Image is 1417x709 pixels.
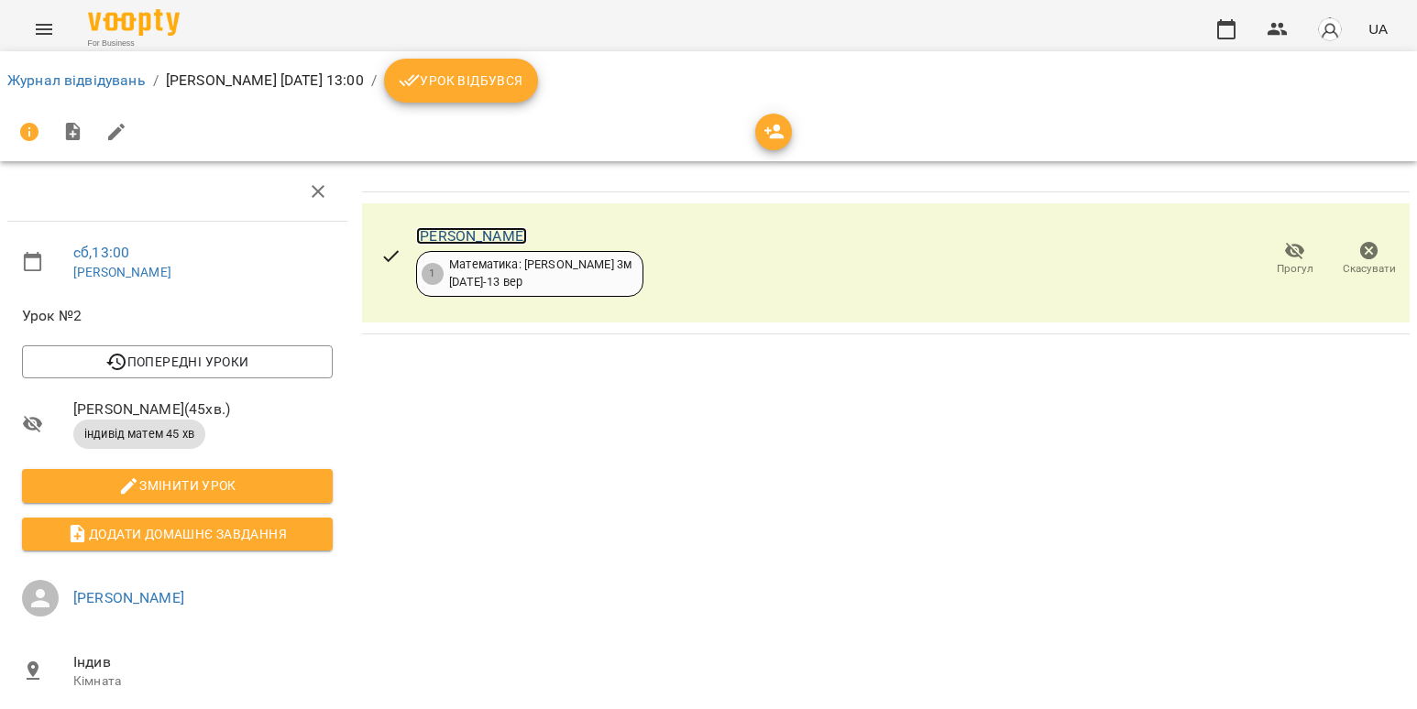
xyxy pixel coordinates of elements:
a: сб , 13:00 [73,244,129,261]
span: For Business [88,38,180,49]
div: Математика: [PERSON_NAME] 3м [DATE] - 13 вер [449,256,632,290]
span: Скасувати [1343,261,1396,277]
button: Урок відбувся [384,59,538,103]
span: Урок №2 [22,305,333,327]
span: Змінити урок [37,474,318,496]
span: Індив [73,651,333,673]
li: / [153,70,159,92]
span: Урок відбувся [399,70,523,92]
div: 1 [422,263,444,285]
a: [PERSON_NAME] [73,589,184,606]
p: Кімната [73,672,333,691]
span: Попередні уроки [37,351,318,373]
a: [PERSON_NAME] [416,227,527,245]
button: Змінити урок [22,469,333,502]
a: [PERSON_NAME] [73,265,171,279]
span: Додати домашнє завдання [37,523,318,545]
p: [PERSON_NAME] [DATE] 13:00 [166,70,364,92]
span: індивід матем 45 хв [73,426,205,442]
button: Попередні уроки [22,345,333,378]
button: Скасувати [1332,234,1406,285]
span: UA [1368,19,1388,38]
li: / [371,70,377,92]
span: [PERSON_NAME] ( 45 хв. ) [73,398,333,420]
button: Прогул [1258,234,1332,285]
button: Menu [22,7,66,51]
img: avatar_s.png [1317,16,1343,42]
span: Прогул [1277,261,1313,277]
img: Voopty Logo [88,9,180,36]
a: Журнал відвідувань [7,71,146,89]
nav: breadcrumb [7,59,1410,103]
button: Додати домашнє завдання [22,518,333,551]
button: UA [1361,12,1395,46]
